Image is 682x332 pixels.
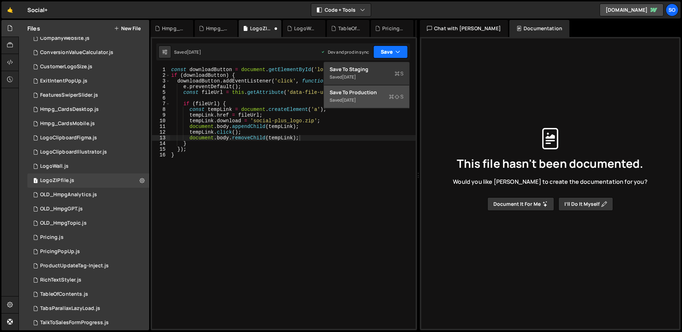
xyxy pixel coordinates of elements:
[338,25,361,32] div: TableOfContents.js
[152,124,170,129] div: 11
[420,20,508,37] div: Chat with [PERSON_NAME]
[40,106,99,113] div: Hmpg_CardsDesktop.js
[27,45,149,60] div: 15116/40946.js
[40,320,109,326] div: TalkToSalesFormProgress.js
[40,234,64,241] div: Pricing.js
[330,66,404,73] div: Save to Staging
[27,245,149,259] div: 15116/45407.js
[40,92,98,98] div: FeaturesSwiperSlider.js
[27,6,48,14] div: Social+
[509,20,569,37] div: Documentation
[311,4,371,16] button: Code + Tools
[152,135,170,141] div: 13
[114,26,141,31] button: New File
[40,149,107,155] div: LogoClipboardIllustrator.js
[40,263,109,269] div: ProductUpdateTag-Inject.js
[162,25,185,32] div: Hmpg_CardsDesktop.js
[40,277,81,283] div: RichTextStyler.js
[27,202,149,216] div: 15116/41430.js
[342,74,356,80] div: [DATE]
[152,107,170,112] div: 8
[27,259,149,273] div: 15116/40695.js
[27,117,149,131] div: 15116/47105.js
[27,273,149,287] div: 15116/45334.js
[152,90,170,95] div: 5
[206,25,229,32] div: Hmpg_CardsMobile.js
[40,121,95,127] div: Hmpg_CardsMobile.js
[40,248,80,255] div: PricingPopUp.js
[294,25,317,32] div: LogoWall.js
[330,89,404,96] div: Save to Production
[1,1,19,18] a: 🤙
[40,305,100,312] div: TabsParallaxLazyLoad.js
[152,101,170,107] div: 7
[666,4,678,16] a: So
[27,230,149,245] div: 15116/40643.js
[40,220,87,226] div: OLD_HmpgTopic.js
[27,173,149,188] div: 15116/47009.js
[152,84,170,90] div: 4
[27,145,149,159] div: 15116/42838.js
[33,178,38,184] span: 1
[152,141,170,146] div: 14
[40,192,97,198] div: OLD_HmpgAnalytics.js
[40,163,69,170] div: LogoWall.js
[27,301,149,316] div: 15116/39536.js
[40,49,113,56] div: ConversionValueCalculator.js
[27,188,149,202] div: 15116/40702.js
[324,85,409,108] button: Save to ProductionS Saved[DATE]
[152,118,170,124] div: 10
[382,25,405,32] div: PricingPopUp.js
[27,159,149,173] div: 15116/46100.js
[321,49,369,55] div: Dev and prod in sync
[373,45,408,58] button: Save
[27,25,40,32] h2: Files
[40,135,97,141] div: LogoClipboardFigma.js
[40,291,88,298] div: TableOfContents.js
[342,97,356,103] div: [DATE]
[27,31,149,45] div: 15116/40349.js
[27,88,149,102] div: 15116/40701.js
[27,60,149,74] div: 15116/40353.js
[152,129,170,135] div: 12
[395,70,404,77] span: S
[40,64,92,70] div: CustomerLogoSize.js
[174,49,201,55] div: Saved
[40,177,74,184] div: LogoZIPfile.js
[187,49,201,55] div: [DATE]
[152,112,170,118] div: 9
[330,96,404,105] div: Saved
[152,95,170,101] div: 6
[250,25,273,32] div: LogoZIPfile.js
[40,78,87,84] div: ExitIntentPopUp.js
[558,197,613,211] button: I’ll do it myself
[330,73,404,81] div: Saved
[453,178,647,186] span: Would you like [PERSON_NAME] to create the documentation for you?
[324,62,409,85] button: Save to StagingS Saved[DATE]
[152,146,170,152] div: 15
[27,102,149,117] div: 15116/47106.js
[457,158,643,169] span: This file hasn't been documented.
[40,35,90,42] div: CompanyWebsite.js
[152,78,170,84] div: 3
[600,4,664,16] a: [DOMAIN_NAME]
[27,74,149,88] div: 15116/40766.js
[152,67,170,73] div: 1
[27,131,149,145] div: 15116/40336.js
[487,197,554,211] button: Document it for me
[27,316,149,330] div: 15116/41316.js
[389,93,404,100] span: S
[152,152,170,158] div: 16
[40,206,83,212] div: OLD_HmpgGPT.js
[27,216,149,230] div: 15116/41820.js
[152,73,170,78] div: 2
[27,287,149,301] div: 15116/45787.js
